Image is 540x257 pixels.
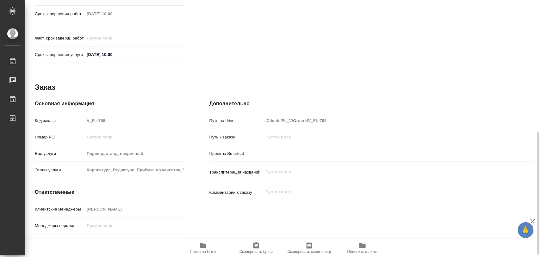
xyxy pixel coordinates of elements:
p: Факт. срок заверш. работ [35,35,84,41]
button: Скопировать бриф [230,239,283,257]
p: Номер РО [35,134,84,140]
p: Проектный менеджер [35,239,84,245]
span: Папка на Drive [190,249,216,254]
p: Вид услуги [35,150,84,157]
button: 🙏 [518,222,534,238]
input: Пустое поле [263,116,506,125]
input: Пустое поле [84,205,184,214]
p: Менеджеры верстки [35,223,84,229]
h4: Основная информация [35,100,184,107]
input: Пустое поле [84,165,184,174]
p: Код заказа [35,118,84,124]
button: Папка на Drive [177,239,230,257]
button: Обновить файлы [336,239,389,257]
input: Пустое поле [84,237,184,247]
p: Клиентские менеджеры [35,206,84,212]
input: Пустое поле [84,9,140,18]
input: Пустое поле [84,34,140,43]
span: Обновить файлы [347,249,378,254]
p: Транслитерация названий [209,169,264,175]
p: Путь на drive [209,118,264,124]
span: Скопировать мини-бриф [288,249,331,254]
input: Пустое поле [84,149,184,158]
p: Срок завершения услуги [35,52,84,58]
p: Срок завершения работ [35,11,84,17]
button: Скопировать мини-бриф [283,239,336,257]
input: Пустое поле [84,132,184,142]
input: Пустое поле [263,132,506,142]
h4: Ответственные [35,188,184,196]
span: Скопировать бриф [239,249,273,254]
p: Комментарий к заказу [209,189,264,196]
input: Пустое поле [84,221,184,230]
span: 🙏 [520,223,531,237]
p: Проекты Smartcat [209,150,264,157]
h2: Заказ [35,82,55,92]
p: Путь к заказу [209,134,264,140]
p: Этапы услуги [35,167,84,173]
input: Пустое поле [84,116,184,125]
input: ✎ Введи что-нибудь [84,50,140,59]
h4: Дополнительно [209,100,533,107]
